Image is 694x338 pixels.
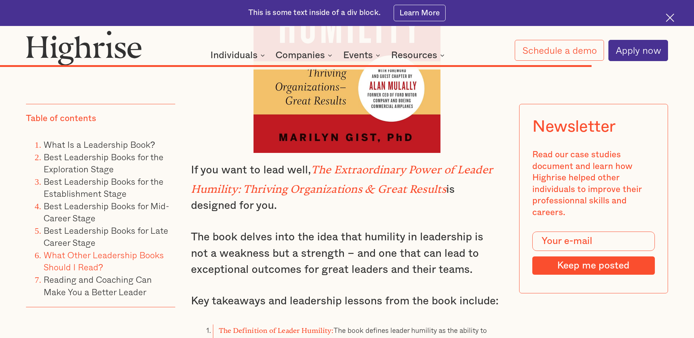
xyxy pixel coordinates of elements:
div: Resources [391,51,447,60]
div: This is some text inside of a div block. [248,8,380,18]
a: Best Leadership Books for Late Career Stage [44,224,168,249]
div: Companies [275,51,325,60]
div: Newsletter [532,117,616,136]
a: What Is a Leadership Book? [44,138,155,151]
em: The Extraordinary Power of Leader Humility: Thriving Organizations & Great Results [191,164,493,189]
a: Best Leadership Books for the Establishment Stage [44,174,164,200]
input: Your e-mail [532,232,654,251]
a: Apply now [608,40,668,61]
div: Individuals [210,51,267,60]
p: If you want to lead well, is designed for you. [191,159,503,214]
div: Read our case studies document and learn how Highrise helped other individuals to improve their p... [532,149,654,218]
a: Schedule a demo [515,40,604,61]
strong: The Definition of Leader Humility: [219,327,334,331]
div: Individuals [210,51,258,60]
input: Keep me posted [532,256,654,275]
a: Best Leadership Books for the Exploration Stage [44,150,164,176]
div: Table of contents [26,113,96,125]
p: Key takeaways and leadership lessons from the book include: [191,293,503,309]
img: Highrise logo [26,30,142,65]
div: Events [343,51,382,60]
a: Learn More [394,5,446,21]
div: Events [343,51,373,60]
a: Best Leadership Books for Mid-Career Stage [44,199,169,225]
a: What Other Leadership Books Should I Read? [44,248,164,274]
a: Reading and Coaching Can Make You a Better Leader [44,273,152,298]
form: Modal Form [532,232,654,275]
div: Resources [391,51,437,60]
p: The book delves into the idea that humility in leadership is not a weakness but a strength – and ... [191,229,503,278]
img: Cross icon [666,14,674,22]
div: Companies [275,51,334,60]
